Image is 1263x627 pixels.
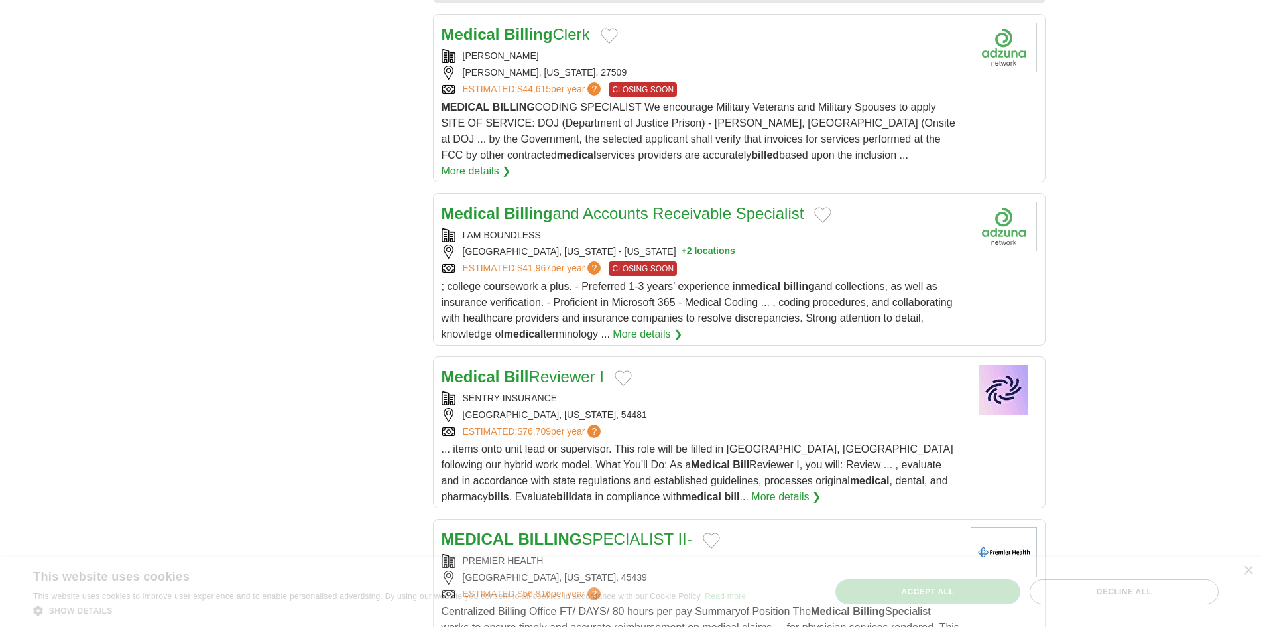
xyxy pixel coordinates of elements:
[463,425,604,439] a: ESTIMATED:$76,709per year?
[504,25,552,43] strong: Billing
[971,202,1037,251] img: Company logo
[613,326,682,342] a: More details ❯
[971,365,1037,415] img: Company logo
[724,491,739,502] strong: bill
[442,102,955,161] span: CODING SPECIALIST We encourage Military Veterans and Military Spouses to apply SITE OF SERVICE: D...
[703,533,720,549] button: Add to favorite jobs
[493,102,535,113] strong: BILLING
[751,149,779,161] strong: billed
[835,579,1020,604] div: Accept all
[517,84,551,94] span: $44,615
[1243,566,1253,576] div: Close
[682,245,687,259] span: +
[682,491,721,502] strong: medical
[442,204,804,222] a: Medical Billingand Accounts Receivable Specialist
[488,491,509,502] strong: bills
[33,565,713,585] div: This website uses cookies
[751,489,821,505] a: More details ❯
[442,66,960,80] div: [PERSON_NAME], [US_STATE], 27509
[442,228,960,242] div: I AM BOUNDLESS
[733,459,749,470] strong: Bill
[504,368,528,385] strong: Bill
[587,261,601,275] span: ?
[556,491,571,502] strong: bill
[504,328,544,340] strong: medical
[442,391,960,405] div: SENTRY INSURANCE
[691,459,730,470] strong: Medical
[971,23,1037,72] img: Company logo
[1030,579,1219,604] div: Decline all
[850,475,890,486] strong: medical
[442,163,511,179] a: More details ❯
[517,263,551,273] span: $41,967
[442,49,960,63] div: [PERSON_NAME]
[33,604,746,617] div: Show details
[442,245,960,259] div: [GEOGRAPHIC_DATA], [US_STATE] - [US_STATE]
[33,592,703,601] span: This website uses cookies to improve user experience and to enable personalised advertising. By u...
[601,28,618,44] button: Add to favorite jobs
[609,261,677,276] span: CLOSING SOON
[442,281,953,340] span: ; college coursework a plus. - Preferred 1-3 years’ experience in and collections, as well as ins...
[442,102,490,113] strong: MEDICAL
[784,281,815,292] strong: billing
[518,530,582,548] strong: BILLING
[463,555,544,566] a: PREMIER HEALTH
[442,530,692,548] a: MEDICAL BILLINGSPECIALIST II-
[682,245,735,259] button: +2 locations
[705,592,746,601] a: Read more, opens a new window
[971,527,1037,577] img: Premier Health Partners logo
[615,370,632,386] button: Add to favorite jobs
[442,204,500,222] strong: Medical
[442,25,500,43] strong: Medical
[587,425,601,438] span: ?
[442,530,514,548] strong: MEDICAL
[442,408,960,422] div: [GEOGRAPHIC_DATA], [US_STATE], 54481
[587,82,601,96] span: ?
[557,149,597,161] strong: medical
[504,204,552,222] strong: Billing
[49,606,113,616] span: Show details
[741,281,781,292] strong: medical
[442,443,953,502] span: ... items onto unit lead or supervisor. This role will be filled in [GEOGRAPHIC_DATA], [GEOGRAPHI...
[517,426,551,437] span: $76,709
[442,25,590,43] a: Medical BillingClerk
[442,368,604,385] a: Medical BillReviewer I
[609,82,677,97] span: CLOSING SOON
[814,207,831,223] button: Add to favorite jobs
[463,261,604,276] a: ESTIMATED:$41,967per year?
[442,368,500,385] strong: Medical
[463,82,604,97] a: ESTIMATED:$44,615per year?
